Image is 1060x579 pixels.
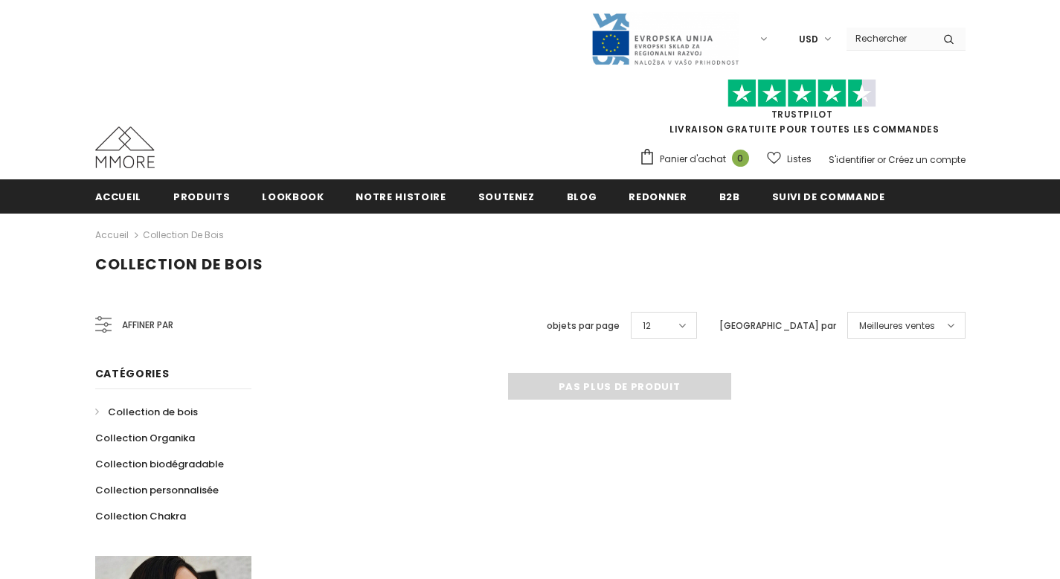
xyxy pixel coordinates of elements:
[95,457,224,471] span: Collection biodégradable
[95,226,129,244] a: Accueil
[859,319,935,333] span: Meilleures ventes
[478,190,535,204] span: soutenez
[95,425,195,451] a: Collection Organika
[478,179,535,213] a: soutenez
[567,190,597,204] span: Blog
[95,254,263,275] span: Collection de bois
[95,190,142,204] span: Accueil
[660,152,726,167] span: Panier d'achat
[356,179,446,213] a: Notre histoire
[95,503,186,529] a: Collection Chakra
[567,179,597,213] a: Blog
[629,179,687,213] a: Redonner
[639,148,757,170] a: Panier d'achat 0
[122,317,173,333] span: Affiner par
[772,179,885,213] a: Suivi de commande
[143,228,224,241] a: Collection de bois
[772,190,885,204] span: Suivi de commande
[771,108,833,121] a: TrustPilot
[719,190,740,204] span: B2B
[888,153,966,166] a: Créez un compte
[95,451,224,477] a: Collection biodégradable
[787,152,812,167] span: Listes
[799,32,818,47] span: USD
[591,12,739,66] img: Javni Razpis
[95,399,198,425] a: Collection de bois
[173,190,230,204] span: Produits
[262,190,324,204] span: Lookbook
[727,79,876,108] img: Faites confiance aux étoiles pilotes
[719,319,836,333] label: [GEOGRAPHIC_DATA] par
[767,146,812,172] a: Listes
[719,179,740,213] a: B2B
[95,127,155,168] img: Cas MMORE
[643,319,651,333] span: 12
[732,150,749,167] span: 0
[173,179,230,213] a: Produits
[108,405,198,419] span: Collection de bois
[591,32,739,45] a: Javni Razpis
[95,431,195,445] span: Collection Organika
[829,153,875,166] a: S'identifier
[95,179,142,213] a: Accueil
[847,28,932,49] input: Search Site
[547,319,620,333] label: objets par page
[95,509,186,523] span: Collection Chakra
[262,179,324,213] a: Lookbook
[877,153,886,166] span: or
[95,483,219,497] span: Collection personnalisée
[95,366,170,381] span: Catégories
[95,477,219,503] a: Collection personnalisée
[356,190,446,204] span: Notre histoire
[639,86,966,135] span: LIVRAISON GRATUITE POUR TOUTES LES COMMANDES
[629,190,687,204] span: Redonner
